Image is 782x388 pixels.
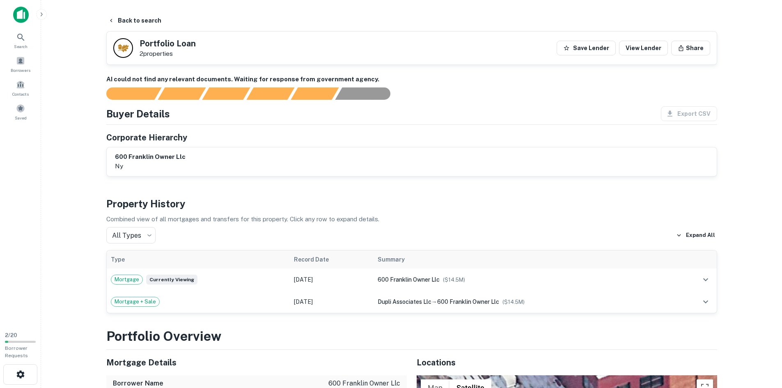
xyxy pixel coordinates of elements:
[106,131,187,144] h5: Corporate Hierarchy
[13,7,29,23] img: capitalize-icon.png
[557,41,616,55] button: Save Lender
[290,291,373,313] td: [DATE]
[15,115,27,121] span: Saved
[671,41,710,55] button: Share
[378,297,670,306] div: →
[2,29,39,51] a: Search
[378,298,431,305] span: dupli associates llc
[741,322,782,362] iframe: Chat Widget
[674,229,717,241] button: Expand All
[290,269,373,291] td: [DATE]
[111,276,142,284] span: Mortgage
[443,277,465,283] span: ($ 14.5M )
[291,87,339,100] div: Principals found, still searching for contact information. This may take time...
[106,106,170,121] h4: Buyer Details
[115,161,186,171] p: ny
[146,275,197,285] span: Currently viewing
[111,298,159,306] span: Mortgage + Sale
[502,299,525,305] span: ($ 14.5M )
[96,87,158,100] div: Sending borrower request to AI...
[290,250,373,269] th: Record Date
[335,87,400,100] div: AI fulfillment process complete.
[140,50,196,57] p: 2 properties
[2,77,39,99] a: Contacts
[140,39,196,48] h5: Portfolio Loan
[12,91,29,97] span: Contacts
[106,196,717,211] h4: Property History
[106,214,717,224] p: Combined view of all mortgages and transfers for this property. Click any row to expand details.
[378,276,440,283] span: 600 franklin owner llc
[5,345,28,358] span: Borrower Requests
[106,326,717,346] h3: Portfolio Overview
[11,67,30,73] span: Borrowers
[417,356,717,369] h5: Locations
[619,41,668,55] a: View Lender
[2,101,39,123] a: Saved
[5,332,17,338] span: 2 / 20
[2,53,39,75] a: Borrowers
[699,273,713,287] button: expand row
[106,356,407,369] h5: Mortgage Details
[115,152,186,162] h6: 600 franklin owner llc
[437,298,499,305] span: 600 franklin owner llc
[14,43,28,50] span: Search
[158,87,206,100] div: Your request is received and processing...
[202,87,250,100] div: Documents found, AI parsing details...
[106,227,156,243] div: All Types
[374,250,674,269] th: Summary
[699,295,713,309] button: expand row
[107,250,290,269] th: Type
[105,13,165,28] button: Back to search
[246,87,294,100] div: Principals found, AI now looking for contact information...
[106,75,717,84] h6: AI could not find any relevant documents. Waiting for response from government agency.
